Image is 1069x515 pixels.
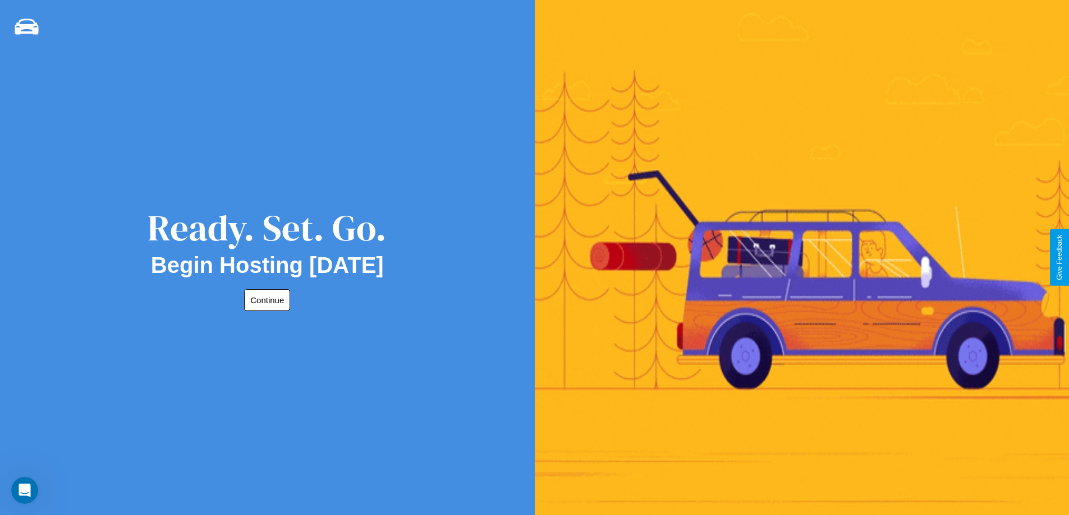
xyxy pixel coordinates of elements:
[11,477,38,504] iframe: Intercom live chat
[1056,235,1063,280] div: Give Feedback
[244,289,290,311] button: Continue
[148,203,387,253] div: Ready. Set. Go.
[151,253,384,278] h2: Begin Hosting [DATE]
